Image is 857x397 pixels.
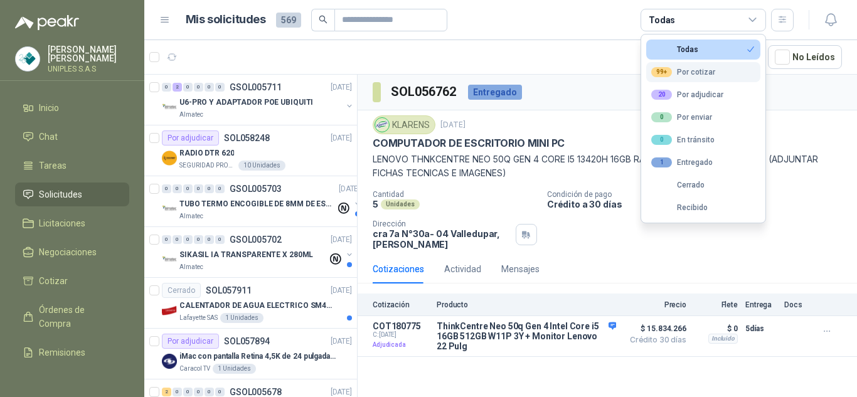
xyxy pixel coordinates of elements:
div: Unidades [381,199,420,209]
button: Todas [646,40,760,60]
p: Crédito a 30 días [547,199,852,209]
p: RADIO DTR 620 [179,147,234,159]
div: Por adjudicar [651,90,723,100]
p: iMac con pantalla Retina 4,5K de 24 pulgadas M4 [179,351,336,363]
div: 0 [651,112,672,122]
div: 0 [194,83,203,92]
img: Company Logo [375,118,389,132]
p: 5 [373,199,378,209]
div: 0 [215,388,225,396]
p: [DATE] [440,119,466,131]
div: 0 [173,388,182,396]
img: Company Logo [162,354,177,369]
div: Por cotizar [651,67,715,77]
a: Inicio [15,96,129,120]
p: Almatec [179,110,203,120]
p: SOL058248 [224,134,270,142]
span: Cotizar [39,274,68,288]
div: Todas [651,45,698,54]
img: Company Logo [16,47,40,71]
div: 0 [205,388,214,396]
button: 0En tránsito [646,130,760,150]
a: Solicitudes [15,183,129,206]
div: 0 [183,388,193,396]
a: Licitaciones [15,211,129,235]
div: 0 [215,235,225,244]
p: [DATE] [331,234,352,246]
img: Company Logo [162,151,177,166]
p: [DATE] [339,183,360,195]
p: ThinkCentre Neo 50q Gen 4 Intel Core i5 16GB 512GB W11P 3Y + Monitor Lenovo 22 Pulg [437,321,616,351]
div: 0 [215,184,225,193]
span: Chat [39,130,58,144]
span: Negociaciones [39,245,97,259]
h1: Mis solicitudes [186,11,266,29]
div: 0 [162,184,171,193]
img: Company Logo [162,303,177,318]
span: 569 [276,13,301,28]
div: Incluido [708,334,738,344]
p: COMPUTADOR DE ESCRITORIO MINI PC [373,137,565,150]
div: 0 [651,135,672,145]
p: U6-PRO Y ADAPTADOR POE UBIQUITI [179,97,313,109]
span: $ 15.834.266 [624,321,686,336]
div: Por enviar [651,112,712,122]
div: Actividad [444,262,481,276]
div: Cerrado [651,181,705,189]
p: Almatec [179,262,203,272]
span: Solicitudes [39,188,82,201]
a: Órdenes de Compra [15,298,129,336]
p: [PERSON_NAME] [PERSON_NAME] [48,45,129,63]
p: CALENTADOR DE AGUA ELECTRICO SM400 5-9LITROS [179,300,336,312]
div: 2 [162,388,171,396]
a: 0 2 0 0 0 0 GSOL005711[DATE] Company LogoU6-PRO Y ADAPTADOR POE UBIQUITIAlmatec [162,80,354,120]
p: Cantidad [373,190,537,199]
p: Cotización [373,300,429,309]
p: Condición de pago [547,190,852,199]
div: Entregado [468,85,522,100]
a: Negociaciones [15,240,129,264]
span: Crédito 30 días [624,336,686,344]
div: 1 Unidades [220,313,263,323]
div: 0 [162,83,171,92]
img: Company Logo [162,100,177,115]
div: Por adjudicar [162,130,219,146]
div: 0 [162,235,171,244]
button: 0Por enviar [646,107,760,127]
div: KLARENS [373,115,435,134]
span: Licitaciones [39,216,85,230]
span: search [319,15,327,24]
p: UNIPLES S.A.S [48,65,129,73]
p: [DATE] [331,132,352,144]
div: 0 [173,235,182,244]
div: 99+ [651,67,672,77]
a: Por adjudicarSOL057894[DATE] Company LogoiMac con pantalla Retina 4,5K de 24 pulgadas M4Caracol T... [144,329,357,379]
div: Entregado [651,157,713,167]
p: 5 días [745,321,777,336]
div: Por adjudicar [162,334,219,349]
p: [DATE] [331,336,352,347]
div: Todas [649,13,675,27]
p: GSOL005702 [230,235,282,244]
div: 0 [205,83,214,92]
p: Producto [437,300,616,309]
p: [DATE] [331,285,352,297]
p: GSOL005678 [230,388,282,396]
a: Chat [15,125,129,149]
p: Docs [784,300,809,309]
div: 2 [173,83,182,92]
div: 0 [194,235,203,244]
a: Remisiones [15,341,129,364]
span: Remisiones [39,346,85,359]
div: Recibido [651,203,708,212]
div: 1 [651,157,672,167]
a: Por adjudicarSOL058248[DATE] Company LogoRADIO DTR 620SEGURIDAD PROVISER LTDA10 Unidades [144,125,357,176]
p: $ 0 [694,321,738,336]
img: Logo peakr [15,15,79,30]
a: CerradoSOL057911[DATE] Company LogoCALENTADOR DE AGUA ELECTRICO SM400 5-9LITROSLafayette SAS1 Uni... [144,278,357,329]
div: 0 [205,184,214,193]
button: No Leídos [768,45,842,69]
span: Inicio [39,101,59,115]
p: GSOL005703 [230,184,282,193]
p: SOL057894 [224,337,270,346]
